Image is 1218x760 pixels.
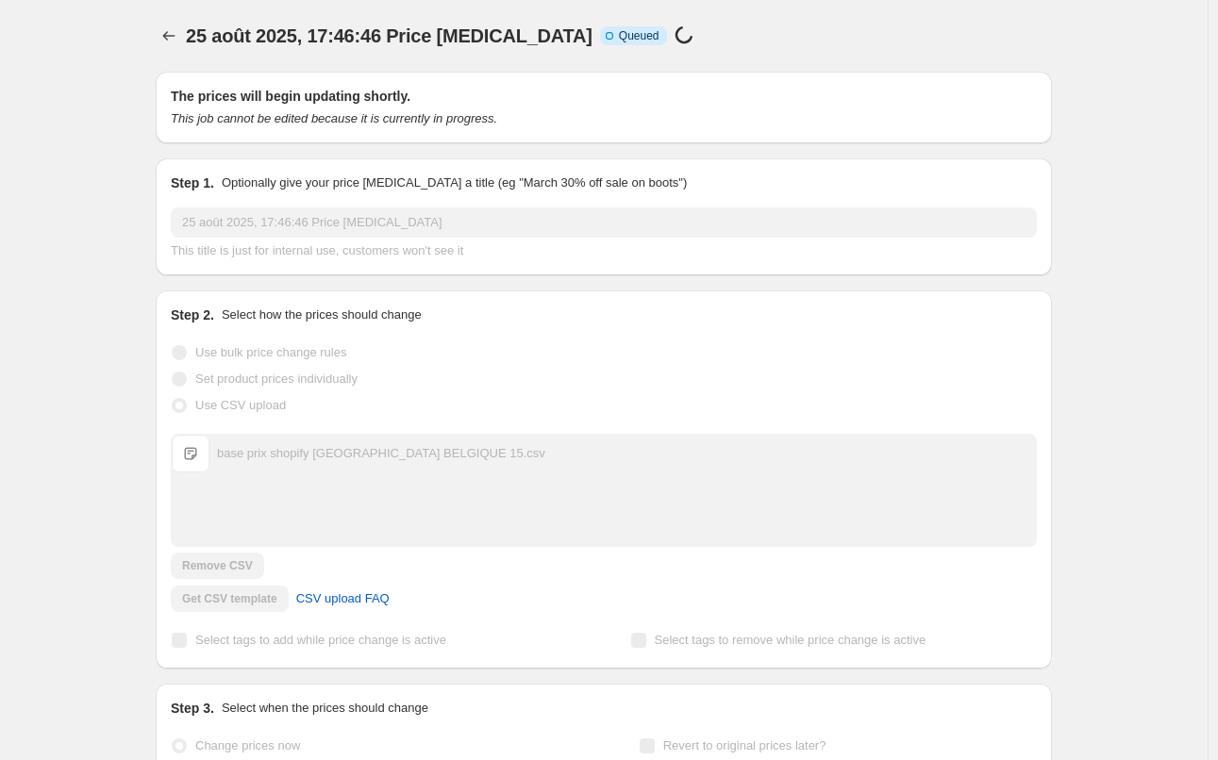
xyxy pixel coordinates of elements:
h2: Step 2. [171,306,214,324]
button: Price change jobs [156,23,182,49]
span: Change prices now [195,738,300,752]
span: Select tags to add while price change is active [195,633,446,647]
input: 30% off holiday sale [171,207,1037,238]
h2: Step 1. [171,173,214,192]
h2: The prices will begin updating shortly. [171,87,1037,106]
a: CSV upload FAQ [285,584,401,614]
p: Select how the prices should change [222,306,422,324]
h2: Step 3. [171,699,214,718]
span: This title is just for internal use, customers won't see it [171,243,463,257]
span: CSV upload FAQ [296,589,390,608]
span: Use CSV upload [195,398,286,412]
span: Set product prices individually [195,372,358,386]
p: Select when the prices should change [222,699,428,718]
div: base prix shopify [GEOGRAPHIC_DATA] BELGIQUE 15.csv [217,444,545,463]
span: Use bulk price change rules [195,345,346,359]
span: Queued [619,28,659,43]
span: Select tags to remove while price change is active [655,633,926,647]
span: 25 août 2025, 17:46:46 Price [MEDICAL_DATA] [186,25,592,46]
p: Optionally give your price [MEDICAL_DATA] a title (eg "March 30% off sale on boots") [222,173,687,192]
i: This job cannot be edited because it is currently in progress. [171,111,497,125]
span: Revert to original prices later? [663,738,826,752]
